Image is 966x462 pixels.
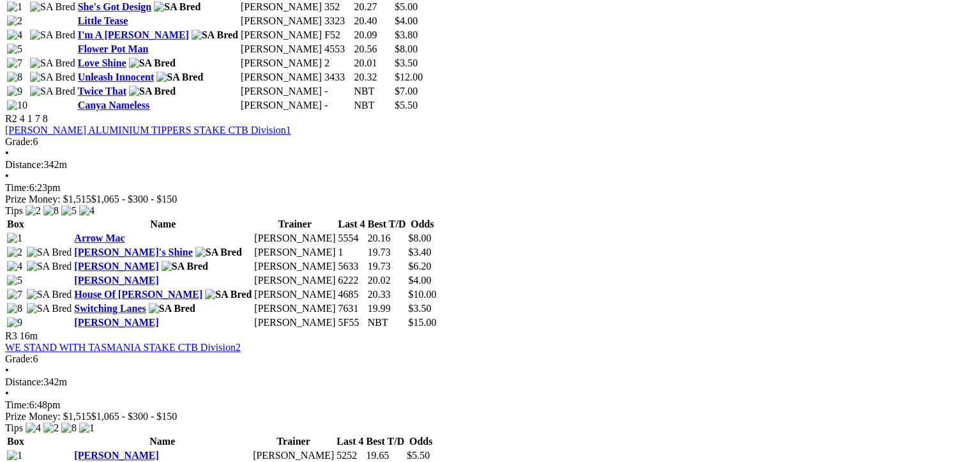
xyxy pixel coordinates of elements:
td: 6222 [337,274,365,287]
span: Distance: [5,159,43,170]
th: Name [73,435,251,448]
span: Box [7,219,24,229]
td: 20.32 [353,71,393,84]
img: 9 [7,317,22,328]
img: 2 [43,422,59,434]
td: 5554 [337,232,365,245]
th: Last 4 [336,435,364,448]
span: $3.50 [408,303,431,314]
a: [PERSON_NAME]'s Shine [74,247,192,258]
img: SA Bred [149,303,195,314]
img: SA Bred [27,289,72,300]
a: [PERSON_NAME] [74,450,158,461]
img: 8 [61,422,77,434]
img: 8 [43,205,59,217]
td: [PERSON_NAME] [253,288,336,301]
img: SA Bred [195,247,242,258]
td: 3323 [324,15,352,27]
td: [PERSON_NAME] [240,15,322,27]
img: SA Bred [30,58,75,69]
td: NBT [353,85,393,98]
span: $7.00 [395,86,418,96]
a: [PERSON_NAME] ALUMINIUM TIPPERS STAKE CTB Division1 [5,125,291,135]
span: $12.00 [395,72,423,82]
td: - [324,85,352,98]
img: SA Bred [27,303,72,314]
td: [PERSON_NAME] [240,85,322,98]
td: 20.40 [353,15,393,27]
img: 1 [79,422,94,434]
img: 7 [7,58,22,69]
span: $3.40 [408,247,431,258]
td: 20.27 [353,1,393,13]
td: 19.99 [367,302,407,315]
a: Switching Lanes [74,303,146,314]
span: Tips [5,205,23,216]
td: [PERSON_NAME] [240,71,322,84]
td: [PERSON_NAME] [253,302,336,315]
td: [PERSON_NAME] [240,57,322,70]
td: 20.16 [367,232,407,245]
td: 20.09 [353,29,393,42]
a: WE STAND WITH TASMANIA STAKE CTB Division2 [5,342,241,353]
span: $1,065 - $300 - $150 [91,411,177,422]
a: Arrow Mac [74,233,125,243]
a: Twice That [78,86,126,96]
img: SA Bred [30,29,75,41]
span: 4 1 7 8 [20,113,48,124]
img: SA Bred [27,261,72,272]
span: • [5,148,9,158]
img: 4 [26,422,41,434]
div: 6 [5,136,961,148]
span: Time: [5,399,29,410]
th: Odds [406,435,435,448]
td: 20.01 [353,57,393,70]
span: 16m [20,330,38,341]
span: $3.50 [395,58,418,68]
span: Tips [5,422,23,433]
img: 2 [26,205,41,217]
a: [PERSON_NAME] [74,317,158,328]
img: SA Bred [30,72,75,83]
a: House Of [PERSON_NAME] [74,289,202,300]
span: $4.00 [395,15,418,26]
div: Prize Money: $1,515 [5,411,961,422]
img: 9 [7,86,22,97]
img: 5 [61,205,77,217]
th: Best T/D [367,218,407,231]
img: 8 [7,72,22,83]
span: $5.50 [407,450,430,461]
span: $8.00 [408,233,431,243]
span: $15.00 [408,317,436,328]
td: 19.65 [365,449,405,462]
img: 2 [7,247,22,258]
img: SA Bred [154,1,200,13]
td: 352 [324,1,352,13]
th: Best T/D [365,435,405,448]
th: Trainer [252,435,335,448]
img: SA Bred [129,58,176,69]
td: [PERSON_NAME] [253,232,336,245]
div: Prize Money: $1,515 [5,194,961,205]
span: $8.00 [395,43,418,54]
div: 6 [5,353,961,365]
td: 5633 [337,260,365,273]
td: [PERSON_NAME] [240,99,322,112]
img: 5 [7,275,22,286]
td: 7631 [337,302,365,315]
td: NBT [353,99,393,112]
span: Grade: [5,353,33,364]
span: $1,065 - $300 - $150 [91,194,177,204]
td: NBT [367,316,407,329]
img: SA Bred [156,72,203,83]
img: 4 [7,261,22,272]
span: R2 [5,113,17,124]
span: R3 [5,330,17,341]
img: SA Bred [30,86,75,97]
img: 7 [7,289,22,300]
img: SA Bred [27,247,72,258]
img: SA Bred [205,289,252,300]
td: [PERSON_NAME] [253,274,336,287]
img: 2 [7,15,22,27]
img: 1 [7,450,22,461]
